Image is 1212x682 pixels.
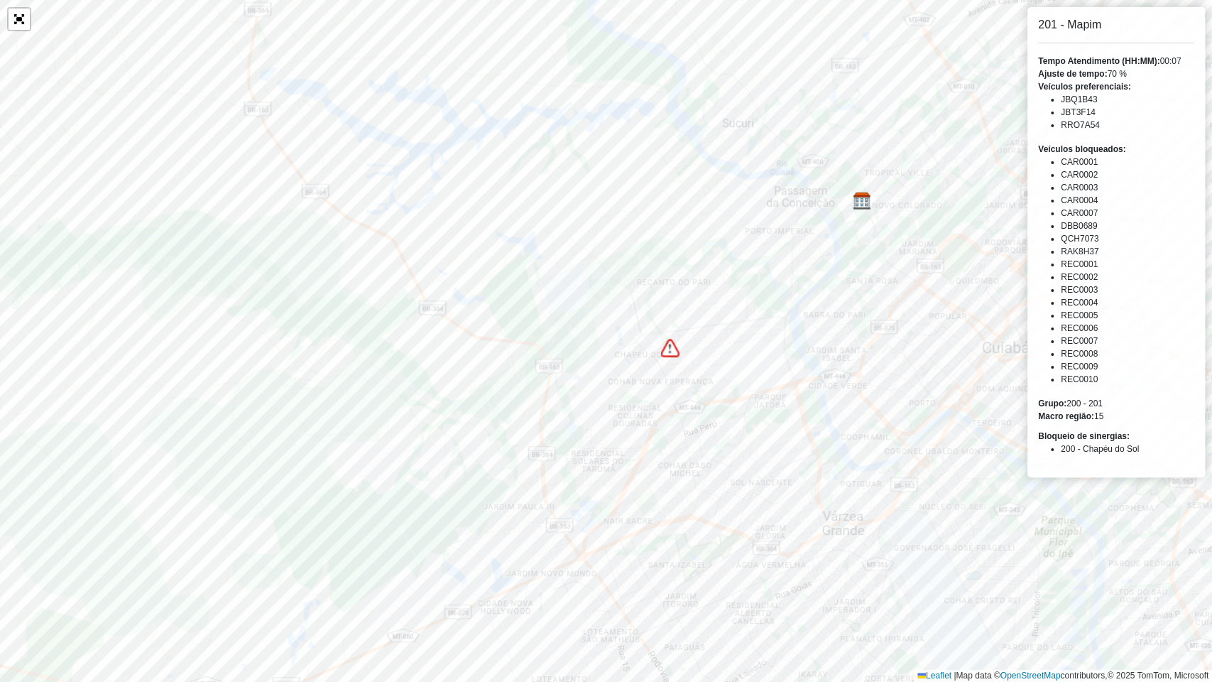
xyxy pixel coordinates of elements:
[1061,119,1194,131] li: RRO7A54
[954,671,956,681] span: |
[1061,168,1194,181] li: CAR0002
[1061,106,1194,119] li: JBT3F14
[1061,232,1194,245] li: QCH7073
[914,670,1212,682] div: Map data © contributors,© 2025 TomTom, Microsoft
[1061,181,1194,194] li: CAR0003
[1061,443,1194,455] li: 200 - Chapéu do Sol
[1061,207,1194,220] li: CAR0007
[1038,82,1131,92] strong: Veículos preferenciais:
[1061,245,1194,258] li: RAK8H37
[1061,335,1194,347] li: REC0007
[1038,56,1159,66] strong: Tempo Atendimento (HH:MM):
[1038,410,1194,423] div: 15
[1061,309,1194,322] li: REC0005
[1061,194,1194,207] li: CAR0004
[1061,271,1194,283] li: REC0002
[1038,144,1125,154] strong: Veículos bloqueados:
[1038,431,1130,441] strong: Bloqueio de sinergias:
[1000,671,1061,681] a: OpenStreetMap
[9,9,30,30] a: Abrir mapa em tela cheia
[1038,55,1194,67] div: 00:07
[917,671,951,681] a: Leaflet
[1038,399,1066,408] strong: Grupo:
[1061,283,1194,296] li: REC0003
[1038,67,1194,80] div: 70 %
[1061,156,1194,168] li: CAR0001
[1061,296,1194,309] li: REC0004
[1061,322,1194,335] li: REC0006
[1038,18,1194,31] h6: 201 - Mapim
[1061,373,1194,386] li: REC0010
[1061,360,1194,373] li: REC0009
[1038,411,1094,421] strong: Macro região:
[1038,397,1194,410] div: 200 - 201
[661,339,679,357] img: Bloqueio de sinergias
[1061,220,1194,232] li: DBB0689
[1038,69,1107,79] strong: Ajuste de tempo:
[1061,93,1194,106] li: JBQ1B43
[1061,258,1194,271] li: REC0001
[1061,347,1194,360] li: REC0008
